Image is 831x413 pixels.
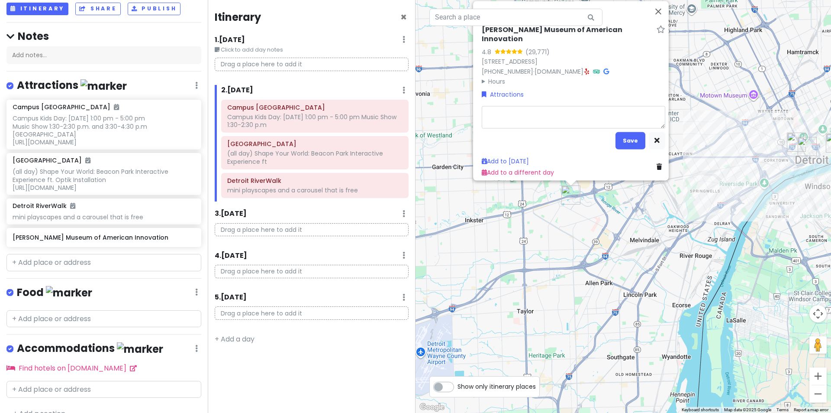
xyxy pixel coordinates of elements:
[215,293,247,302] h6: 5 . [DATE]
[776,407,789,412] a: Terms (opens in new tab)
[6,381,201,398] input: + Add place or address
[227,113,403,129] div: Campus Kids Day: [DATE] 1:00 pm - 5:00 pm Music Show 1:30-2:30 p.m
[227,177,403,185] h6: Detroit RiverWalk
[648,1,669,22] button: Close
[482,168,554,176] a: Add to a different day
[809,385,827,403] button: Zoom out
[482,89,524,99] a: Attractions
[128,3,181,15] button: Publish
[418,402,446,413] a: Open this area in Google Maps (opens a new window)
[114,104,119,110] i: Added to itinerary
[6,254,201,271] input: + Add place or address
[482,25,653,43] h6: [PERSON_NAME] Museum of American Innovation
[400,10,407,24] span: Close itinerary
[6,29,201,43] h4: Notes
[215,306,409,320] p: Drag a place here to add it
[457,382,536,391] span: Show only itinerary places
[6,363,137,373] a: Find hotels on [DOMAIN_NAME]
[787,133,806,152] div: Beacon Park
[215,209,247,218] h6: 3 . [DATE]
[17,286,92,300] h4: Food
[6,46,201,65] div: Add notes...
[227,150,403,165] div: (all day) Shape Your World: Beacon Park Interactive Experience ft
[657,25,665,34] a: Star place
[75,3,120,15] button: Share
[400,12,407,23] button: Close
[81,79,127,93] img: marker
[13,202,75,210] h6: Detroit RiverWalk
[657,162,665,171] a: Delete place
[482,156,529,165] a: Add to [DATE]
[215,10,261,24] h4: Itinerary
[6,310,201,328] input: + Add place or address
[6,3,68,15] button: Itinerary
[215,46,409,54] small: Click to add day notes
[482,47,495,56] div: 4.8
[215,58,409,71] p: Drag a place here to add it
[13,213,195,221] div: mini playscapes and a carousel that is free
[85,157,90,163] i: Added to itinerary
[215,265,409,278] p: Drag a place here to add it
[794,407,828,412] a: Report a map error
[215,36,245,45] h6: 1 . [DATE]
[227,104,403,111] h6: Campus Martius Park
[227,186,403,194] div: mini playscapes and a carousel that is free
[117,342,163,356] img: marker
[70,203,75,209] i: Added to itinerary
[215,223,409,237] p: Drag a place here to add it
[482,76,665,86] summary: Hours
[227,140,403,148] h6: Beacon Park
[429,9,602,26] input: Search a place
[525,47,550,56] div: (29,771)
[724,407,771,412] span: Map data ©2025 Google
[561,185,580,205] div: Henry Ford Museum of American Innovation
[215,251,247,260] h6: 4 . [DATE]
[13,234,195,241] h6: [PERSON_NAME] Museum of American Innovation
[221,86,253,95] h6: 2 . [DATE]
[418,402,446,413] img: Google
[17,341,163,356] h4: Accommodations
[13,103,119,111] h6: Campus [GEOGRAPHIC_DATA]
[46,286,92,299] img: marker
[798,137,817,156] div: Campus Martius Park
[809,336,827,354] button: Drag Pegman onto the map to open Street View
[682,407,719,413] button: Keyboard shortcuts
[603,68,609,74] i: Google Maps
[13,156,90,164] h6: [GEOGRAPHIC_DATA]
[13,114,195,146] div: Campus Kids Day: [DATE] 1:00 pm - 5:00 pm Music Show 1:30-2:30 p.m. and 3:30-4:30 p.m [GEOGRAPHIC...
[535,67,583,75] a: [DOMAIN_NAME]
[482,67,533,75] a: [PHONE_NUMBER]
[17,78,127,93] h4: Attractions
[482,57,538,65] a: [STREET_ADDRESS]
[13,168,195,192] div: (all day) Shape Your World: Beacon Park Interactive Experience ft. Optik Installation [URL][DOMAI...
[809,305,827,322] button: Map camera controls
[215,334,254,344] a: + Add a day
[482,25,665,86] div: · ·
[593,68,600,74] i: Tripadvisor
[615,132,645,149] button: Save
[809,367,827,385] button: Zoom in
